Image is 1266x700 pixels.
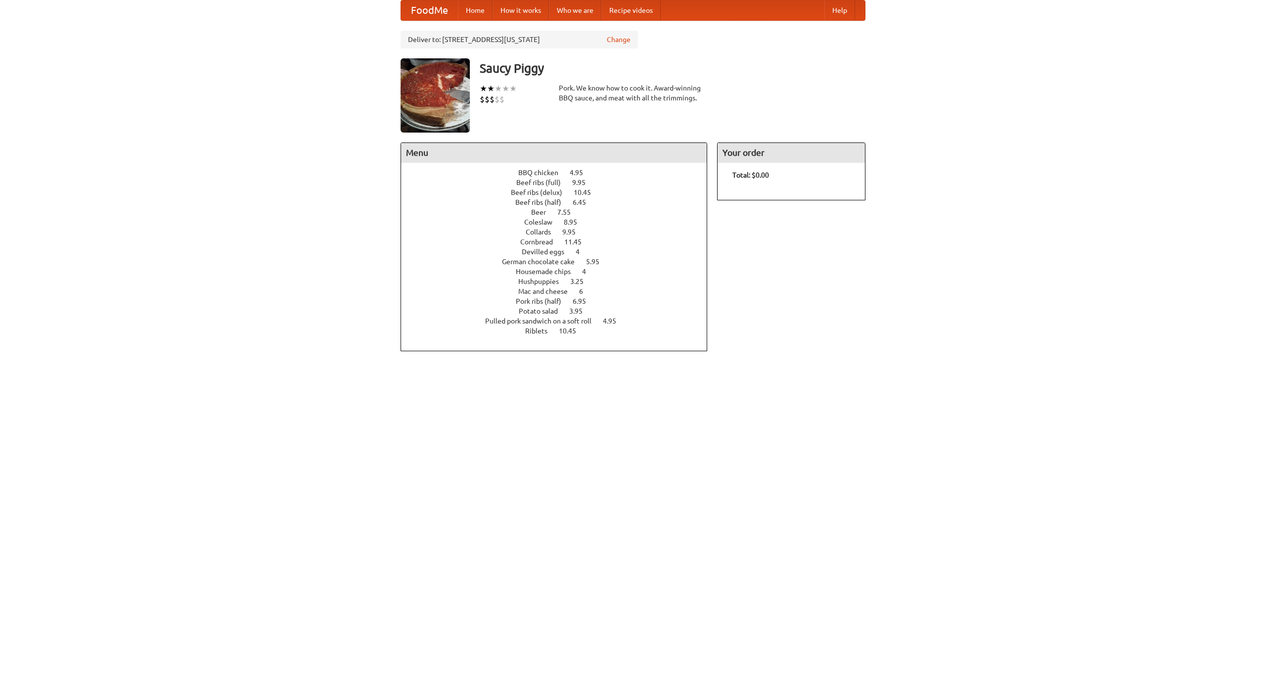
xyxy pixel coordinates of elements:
a: Pork ribs (half) 6.95 [516,297,604,305]
a: Collards 9.95 [526,228,594,236]
span: Beer [531,208,556,216]
span: Mac and cheese [518,287,578,295]
span: German chocolate cake [502,258,585,266]
a: Who we are [549,0,601,20]
li: $ [490,94,495,105]
a: Home [458,0,493,20]
li: ★ [487,83,495,94]
a: Beef ribs (full) 9.95 [516,179,604,187]
span: Beef ribs (half) [515,198,571,206]
span: 4.95 [570,169,593,177]
span: 8.95 [564,218,587,226]
a: German chocolate cake 5.95 [502,258,618,266]
a: Mac and cheese 6 [518,287,601,295]
span: 6.95 [573,297,596,305]
span: Housemade chips [516,268,581,276]
span: Beef ribs (full) [516,179,571,187]
b: Total: $0.00 [732,171,769,179]
span: Collards [526,228,561,236]
h4: Menu [401,143,707,163]
span: Beef ribs (delux) [511,188,572,196]
h3: Saucy Piggy [480,58,865,78]
span: 6.45 [573,198,596,206]
li: $ [499,94,504,105]
span: 10.45 [559,327,586,335]
span: Pulled pork sandwich on a soft roll [485,317,601,325]
span: 4.95 [603,317,626,325]
a: Coleslaw 8.95 [524,218,595,226]
span: 11.45 [564,238,591,246]
a: Beer 7.55 [531,208,589,216]
a: Change [607,35,631,45]
div: Pork. We know how to cook it. Award-winning BBQ sauce, and meat with all the trimmings. [559,83,707,103]
span: 9.95 [572,179,595,187]
li: ★ [480,83,487,94]
span: Devilled eggs [522,248,574,256]
li: $ [485,94,490,105]
li: $ [495,94,499,105]
span: Potato salad [519,307,568,315]
a: Devilled eggs 4 [522,248,598,256]
li: ★ [509,83,517,94]
li: ★ [495,83,502,94]
a: Cornbread 11.45 [520,238,600,246]
span: Pork ribs (half) [516,297,571,305]
a: Beef ribs (half) 6.45 [515,198,604,206]
a: Housemade chips 4 [516,268,604,276]
a: Riblets 10.45 [525,327,594,335]
span: 6 [579,287,593,295]
a: Pulled pork sandwich on a soft roll 4.95 [485,317,634,325]
li: $ [480,94,485,105]
a: Potato salad 3.95 [519,307,601,315]
span: 4 [582,268,596,276]
span: 3.25 [570,278,593,285]
a: Recipe videos [601,0,661,20]
a: BBQ chicken 4.95 [518,169,601,177]
img: angular.jpg [401,58,470,133]
span: 3.95 [569,307,592,315]
h4: Your order [718,143,865,163]
span: Cornbread [520,238,563,246]
li: ★ [502,83,509,94]
a: FoodMe [401,0,458,20]
span: Riblets [525,327,557,335]
span: 9.95 [562,228,586,236]
span: Coleslaw [524,218,562,226]
a: How it works [493,0,549,20]
a: Beef ribs (delux) 10.45 [511,188,609,196]
div: Deliver to: [STREET_ADDRESS][US_STATE] [401,31,638,48]
span: 10.45 [574,188,601,196]
span: Hushpuppies [518,278,569,285]
a: Hushpuppies 3.25 [518,278,602,285]
span: 4 [576,248,589,256]
span: BBQ chicken [518,169,568,177]
span: 7.55 [557,208,581,216]
span: 5.95 [586,258,609,266]
a: Help [824,0,855,20]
